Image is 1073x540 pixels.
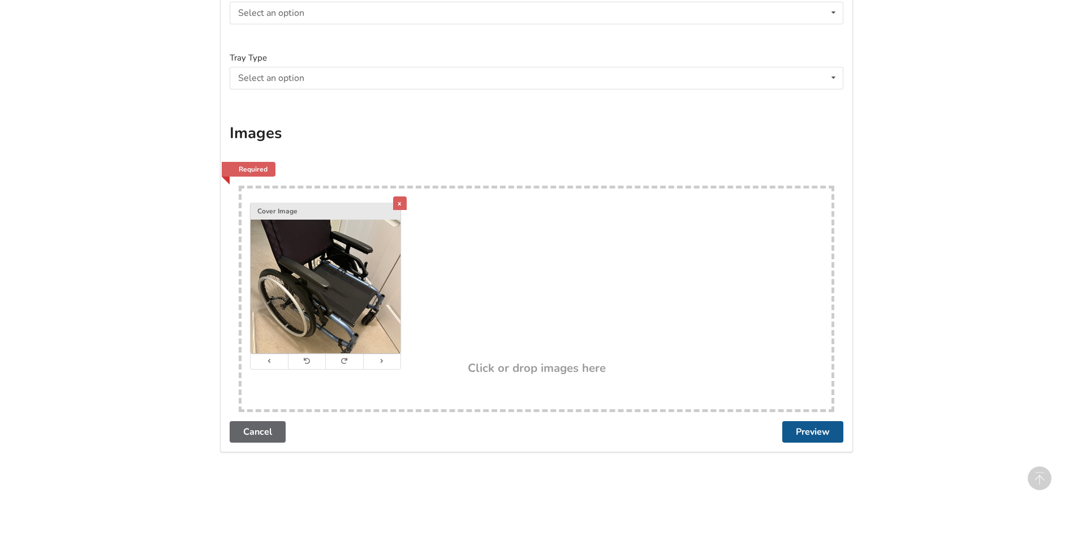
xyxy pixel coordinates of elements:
[393,196,407,210] div: Remove the image
[363,354,401,369] button: Changes order of image
[782,421,843,443] button: Preview
[468,361,606,375] h3: Click or drop images here
[230,123,843,143] h2: Images
[251,203,400,353] img: IMG_1915.jpeg
[288,354,326,369] button: Rotates image left
[222,162,276,177] a: Required
[230,421,286,443] a: Cancel
[238,8,304,18] div: Select an option
[230,52,843,65] label: Tray Type
[325,354,363,369] button: Rotates image right
[251,354,288,369] button: Changes order of image
[251,203,400,220] div: Cover Image
[238,74,304,83] div: Select an option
